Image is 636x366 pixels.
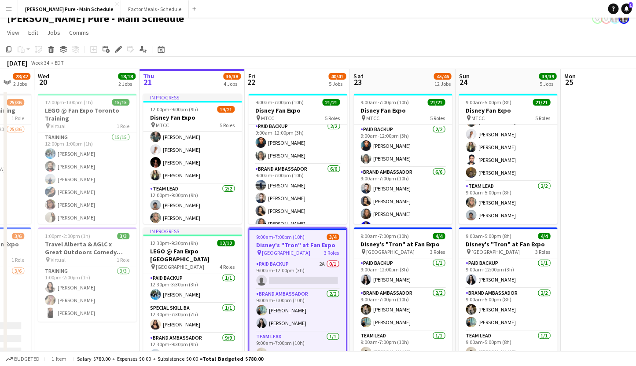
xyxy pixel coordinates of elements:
app-card-role: Paid Backup1/112:30pm-3:30pm (3h)[PERSON_NAME] [143,273,242,303]
span: 45/46 [434,73,451,80]
app-card-role: Training15/1512:00pm-1:00pm (1h)[PERSON_NAME][PERSON_NAME][PERSON_NAME][PERSON_NAME][PERSON_NAME]... [38,132,136,344]
h3: LEGO @ Fan Expo Toronto Training [38,106,136,122]
div: 9:00am-7:00pm (10h)21/21Disney Fan Expo MTCC5 RolesPaid Backup2/29:00am-12:00pm (3h)[PERSON_NAME]... [353,94,452,224]
a: 1 [621,4,632,14]
span: 1 [629,2,632,8]
span: 3/6 [12,233,24,239]
app-card-role: Team Lead2/212:00pm-9:00pm (9h)[PERSON_NAME][PERSON_NAME] [143,184,242,227]
div: 5 Jobs [329,81,346,87]
h3: Disney's "Tron" at Fan Expo [353,240,452,248]
span: 3 Roles [430,249,445,255]
span: 12/12 [217,240,235,246]
div: 12 Jobs [434,81,451,87]
div: [DATE] [7,59,27,67]
span: 22 [247,77,255,87]
a: View [4,27,23,38]
app-job-card: 12:00pm-1:00pm (1h)15/15LEGO @ Fan Expo Toronto Training Virtual1 RoleTraining15/1512:00pm-1:00pm... [38,94,136,224]
div: 2 Jobs [13,81,30,87]
span: [GEOGRAPHIC_DATA] [156,264,204,270]
span: 21/21 [322,99,340,106]
span: 9:00am-7:00pm (10h) [255,99,304,106]
button: [PERSON_NAME] Pure - Main Schedule [18,0,121,18]
span: 12:00pm-1:00pm (1h) [45,99,93,106]
span: 5 Roles [220,122,235,128]
span: 9:00am-7:00pm (10h) [256,234,305,240]
span: 12:00pm-9:00pm (9h) [150,106,198,113]
span: [GEOGRAPHIC_DATA] [471,249,520,255]
span: Comms [69,29,89,37]
span: 25 [562,77,575,87]
app-job-card: 9:00am-7:00pm (10h)21/21Disney Fan Expo MTCC5 RolesPaid Backup2/29:00am-12:00pm (3h)[PERSON_NAME]... [248,94,347,224]
h3: LEGO @ Fan Expo [GEOGRAPHIC_DATA] [143,247,242,263]
h3: Disney Fan Expo [143,113,242,121]
app-card-role: Paid Backup2/29:00am-12:00pm (3h)[PERSON_NAME][PERSON_NAME] [353,124,452,167]
span: 3/4 [327,234,339,240]
span: 20 [37,77,49,87]
span: 12:30pm-9:30pm (9h) [150,240,198,246]
div: 9:00am-7:00pm (10h)4/4Disney's "Tron" at Fan Expo [GEOGRAPHIC_DATA]3 RolesPaid Backup1/19:00am-12... [353,227,452,358]
span: 28/42 [13,73,30,80]
span: 36/38 [223,73,241,80]
span: 3 Roles [324,249,339,256]
app-job-card: 1:00pm-2:00pm (1h)3/3Travel Alberta & AGLC x Great Outdoors Comedy Festival Training Virtual1 Rol... [38,227,136,322]
div: 5 Jobs [539,81,556,87]
span: MTCC [366,115,379,121]
span: 4/4 [538,233,550,239]
app-card-role: Special Skill BA1/112:30pm-7:30pm (7h)[PERSON_NAME] [143,303,242,333]
app-card-role: Team Lead1/19:00am-7:00pm (10h)[PERSON_NAME] [249,332,346,362]
span: 21 [142,77,154,87]
span: 9:00am-7:00pm (10h) [360,99,409,106]
span: 19/21 [217,106,235,113]
span: Sat [353,72,363,80]
h3: Disney Fan Expo [459,106,557,114]
span: MTCC [261,115,274,121]
span: 18/18 [118,73,136,80]
span: Week 34 [29,59,51,66]
h3: Disney's "Tron" at Fan Expo [459,240,557,248]
div: Salary $780.00 + Expenses $0.00 + Subsistence $0.00 = [77,355,263,362]
span: 1 Role [117,123,129,129]
span: View [7,29,19,37]
a: Jobs [44,27,64,38]
span: Sun [459,72,469,80]
h3: Disney Fan Expo [248,106,347,114]
span: 1 item [48,355,70,362]
app-card-role: Brand Ambassador6/69:00am-7:00pm (10h)[PERSON_NAME][PERSON_NAME][PERSON_NAME][PERSON_NAME] [353,167,452,261]
span: Thu [143,72,154,80]
span: 23 [352,77,363,87]
span: Wed [38,72,49,80]
app-user-avatar: Leticia Fayzano [601,13,611,24]
span: MTCC [471,115,485,121]
app-card-role: Team Lead1/19:00am-5:00pm (8h)[PERSON_NAME] [459,331,557,361]
app-job-card: 9:00am-7:00pm (10h)3/4Disney's "Tron" at Fan Expo [GEOGRAPHIC_DATA]3 RolesPaid Backup2A0/19:00am-... [248,227,347,358]
app-job-card: 9:00am-5:00pm (8h)4/4Disney's "Tron" at Fan Expo [GEOGRAPHIC_DATA]3 RolesPaid Backup1/19:00am-12:... [459,227,557,358]
span: 1 Role [11,115,24,121]
span: 5 Roles [430,115,445,121]
span: Total Budgeted $780.00 [202,355,263,362]
a: Comms [66,27,92,38]
span: Budgeted [14,356,40,362]
app-user-avatar: Ashleigh Rains [610,13,620,24]
app-card-role: Paid Backup1/19:00am-12:00pm (3h)[PERSON_NAME] [353,258,452,288]
app-card-role: Paid Backup1/19:00am-12:00pm (3h)[PERSON_NAME] [459,258,557,288]
app-user-avatar: Ashleigh Rains [618,13,629,24]
button: Budgeted [4,354,41,364]
app-card-role: Paid Backup2A0/19:00am-12:00pm (3h) [249,259,346,289]
app-card-role: Brand Ambassador2/29:00am-7:00pm (10h)[PERSON_NAME][PERSON_NAME] [353,288,452,331]
span: 5 Roles [535,115,550,121]
h1: [PERSON_NAME] Pure - Main Schedule [7,12,184,25]
div: In progress [143,94,242,101]
div: 4 Jobs [224,81,240,87]
a: Edit [25,27,42,38]
span: Virtual [51,256,66,263]
span: 1 Role [117,256,129,263]
span: 21/21 [533,99,550,106]
span: 1 Role [11,256,24,263]
span: Mon [564,72,575,80]
span: 9:00am-5:00pm (8h) [466,99,511,106]
span: 4/4 [433,233,445,239]
span: [GEOGRAPHIC_DATA] [262,249,310,256]
div: 2 Jobs [118,81,135,87]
